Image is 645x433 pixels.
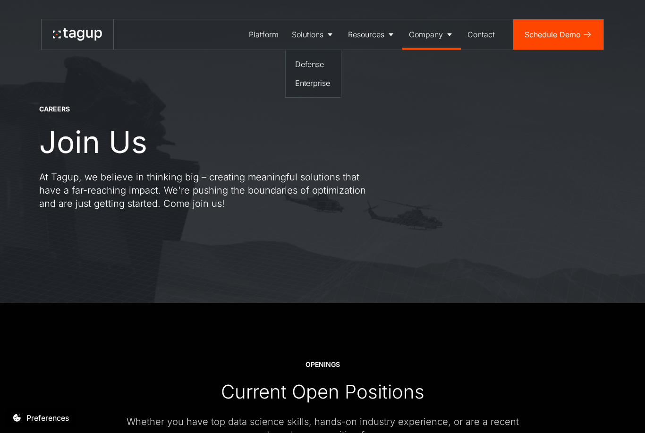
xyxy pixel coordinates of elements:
a: Platform [242,19,285,50]
nav: Solutions [285,50,341,98]
div: Schedule Demo [525,29,581,40]
div: Solutions [292,29,323,40]
div: Contact [467,29,495,40]
a: Contact [461,19,501,50]
a: Enterprise [291,75,335,92]
a: Schedule Demo [513,19,603,50]
a: Defense [291,56,335,73]
div: Company [409,29,443,40]
h1: Join Us [39,125,147,159]
a: Solutions [285,19,341,50]
div: CAREERS [39,104,70,114]
a: Company [402,19,461,50]
div: Defense [295,59,331,70]
div: Current Open Positions [221,380,424,404]
div: Resources [348,29,384,40]
a: Resources [341,19,402,50]
div: OPENINGS [306,360,340,369]
div: Enterprise [295,77,331,89]
div: Preferences [26,412,69,424]
div: Platform [249,29,279,40]
p: At Tagup, we believe in thinking big – creating meaningful solutions that have a far-reaching imp... [39,170,379,210]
